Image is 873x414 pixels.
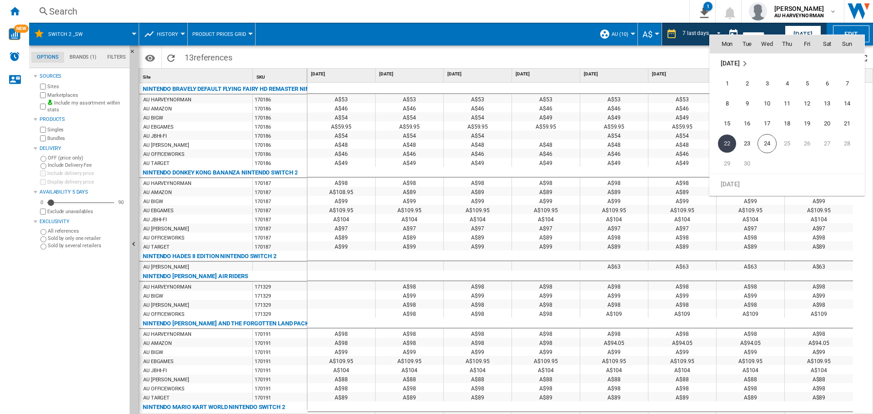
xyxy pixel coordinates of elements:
td: Tuesday September 30 2025 [737,154,757,174]
span: 5 [798,75,816,93]
td: Monday September 15 2025 [710,114,737,134]
td: Wednesday September 24 2025 [757,134,777,154]
td: Thursday September 11 2025 [777,94,797,114]
span: 19 [798,115,816,133]
span: 4 [778,75,796,93]
td: Sunday September 14 2025 [837,94,864,114]
td: Thursday September 4 2025 [777,74,797,94]
td: Tuesday September 2 2025 [737,74,757,94]
td: Friday September 5 2025 [797,74,817,94]
span: 13 [818,95,836,113]
span: 10 [758,95,776,113]
span: 20 [818,115,836,133]
td: Tuesday September 16 2025 [737,114,757,134]
span: 24 [758,134,777,153]
tr: Week undefined [710,53,864,74]
td: Friday September 26 2025 [797,134,817,154]
td: Tuesday September 23 2025 [737,134,757,154]
span: 6 [818,75,836,93]
tr: Week 2 [710,94,864,114]
span: 17 [758,115,776,133]
td: Monday September 8 2025 [710,94,737,114]
span: 14 [838,95,856,113]
span: 1 [718,75,736,93]
td: Sunday September 21 2025 [837,114,864,134]
tr: Week 5 [710,154,864,174]
span: 11 [778,95,796,113]
td: Friday September 12 2025 [797,94,817,114]
md-calendar: Calendar [710,35,864,195]
td: Tuesday September 9 2025 [737,94,757,114]
td: Wednesday September 3 2025 [757,74,777,94]
th: Fri [797,35,817,53]
span: 2 [738,75,756,93]
span: [DATE] [721,60,739,67]
span: 22 [718,135,736,153]
td: September 2025 [710,53,864,74]
th: Sat [817,35,837,53]
td: Monday September 22 2025 [710,134,737,154]
th: Tue [737,35,757,53]
tr: Week 1 [710,74,864,94]
td: Saturday September 13 2025 [817,94,837,114]
span: 12 [798,95,816,113]
td: Wednesday September 10 2025 [757,94,777,114]
td: Saturday September 6 2025 [817,74,837,94]
span: 23 [738,135,756,153]
td: Friday September 19 2025 [797,114,817,134]
td: Sunday September 28 2025 [837,134,864,154]
td: Saturday September 20 2025 [817,114,837,134]
td: Monday September 29 2025 [710,154,737,174]
td: Sunday September 7 2025 [837,74,864,94]
th: Sun [837,35,864,53]
td: Monday September 1 2025 [710,74,737,94]
span: 21 [838,115,856,133]
tr: Week undefined [710,174,864,194]
span: 16 [738,115,756,133]
span: 9 [738,95,756,113]
th: Mon [710,35,737,53]
th: Thu [777,35,797,53]
tr: Week 4 [710,134,864,154]
span: 18 [778,115,796,133]
span: 15 [718,115,736,133]
th: Wed [757,35,777,53]
span: 7 [838,75,856,93]
td: Thursday September 25 2025 [777,134,797,154]
td: Saturday September 27 2025 [817,134,837,154]
td: Thursday September 18 2025 [777,114,797,134]
td: Wednesday September 17 2025 [757,114,777,134]
tr: Week 3 [710,114,864,134]
span: 3 [758,75,776,93]
span: [DATE] [721,180,739,187]
span: 8 [718,95,736,113]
